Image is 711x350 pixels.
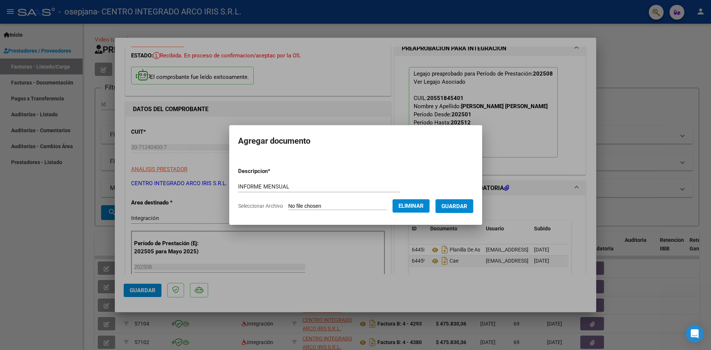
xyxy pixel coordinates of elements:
button: Guardar [435,199,473,213]
span: Seleccionar Archivo [238,203,283,209]
span: Guardar [441,203,467,210]
span: Eliminar [398,203,424,209]
p: Descripcion [238,167,309,176]
div: Open Intercom Messenger [686,325,704,343]
h2: Agregar documento [238,134,473,148]
button: Eliminar [393,199,430,213]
